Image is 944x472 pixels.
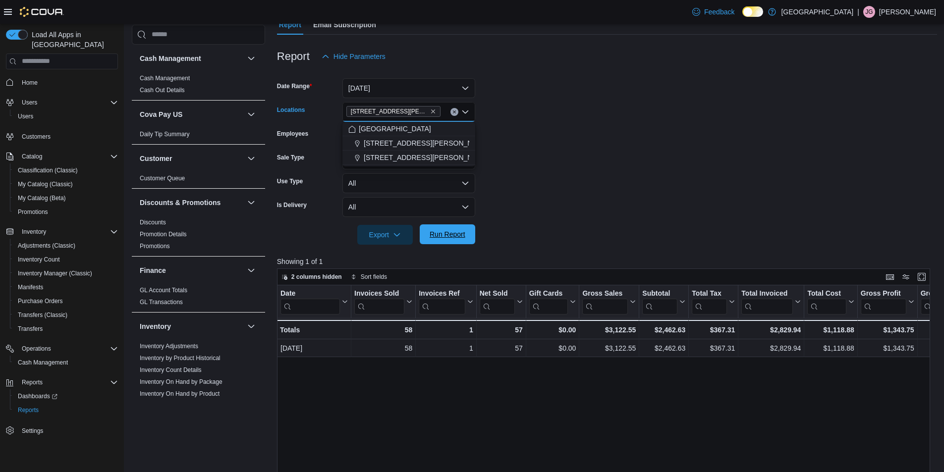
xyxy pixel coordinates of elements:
[642,324,685,336] div: $2,462.63
[420,224,475,244] button: Run Report
[14,206,52,218] a: Promotions
[140,154,172,163] h3: Customer
[14,110,118,122] span: Users
[18,226,50,238] button: Inventory
[18,226,118,238] span: Inventory
[140,298,183,306] span: GL Transactions
[900,271,912,283] button: Display options
[861,289,906,298] div: Gross Profit
[342,173,475,193] button: All
[692,289,727,314] div: Total Tax
[140,355,221,362] a: Inventory by Product Historical
[14,390,61,402] a: Dashboards
[863,6,875,18] div: Jesus Gonzalez
[480,342,523,354] div: 57
[132,284,265,312] div: Finance
[132,128,265,144] div: Cova Pay US
[245,108,257,120] button: Cova Pay US
[140,299,183,306] a: GL Transactions
[642,289,677,298] div: Subtotal
[22,378,43,386] span: Reports
[342,78,475,98] button: [DATE]
[14,192,118,204] span: My Catalog (Beta)
[22,153,42,160] span: Catalog
[10,356,122,369] button: Cash Management
[14,404,118,416] span: Reports
[529,342,576,354] div: $0.00
[430,229,465,239] span: Run Report
[333,52,386,61] span: Hide Parameters
[140,74,190,82] span: Cash Management
[140,390,220,398] span: Inventory On Hand by Product
[354,342,412,354] div: 58
[245,197,257,209] button: Discounts & Promotions
[342,197,475,217] button: All
[2,342,122,356] button: Operations
[364,153,490,162] span: [STREET_ADDRESS][PERSON_NAME]
[18,131,55,143] a: Customers
[132,216,265,256] div: Discounts & Promotions
[18,208,48,216] span: Promotions
[140,265,166,275] h3: Finance
[692,289,727,298] div: Total Tax
[140,109,243,119] button: Cova Pay US
[277,106,305,114] label: Locations
[277,154,304,161] label: Sale Type
[140,342,198,350] span: Inventory Adjustments
[14,357,118,368] span: Cash Management
[419,289,465,298] div: Invoices Ref
[245,264,257,276] button: Finance
[582,324,636,336] div: $3,122.55
[140,131,190,138] a: Daily Tip Summary
[18,325,43,333] span: Transfers
[245,320,257,332] button: Inventory
[18,242,75,250] span: Adjustments (Classic)
[18,77,42,89] a: Home
[22,228,46,236] span: Inventory
[277,51,310,62] h3: Report
[419,342,473,354] div: 1
[140,367,202,373] a: Inventory Count Details
[884,271,896,283] button: Keyboard shortcuts
[140,265,243,275] button: Finance
[18,425,47,437] a: Settings
[357,225,413,245] button: Export
[351,106,428,116] span: [STREET_ADDRESS][PERSON_NAME]
[807,289,846,314] div: Total Cost
[18,256,60,263] span: Inventory Count
[18,392,57,400] span: Dashboards
[140,321,171,331] h3: Inventory
[354,289,404,314] div: Invoices Sold
[419,289,465,314] div: Invoices Ref
[354,289,412,314] button: Invoices Sold
[10,294,122,308] button: Purchase Orders
[741,342,801,354] div: $2,829.94
[692,324,735,336] div: $367.31
[807,342,854,354] div: $1,118.88
[140,343,198,350] a: Inventory Adjustments
[14,206,118,218] span: Promotions
[430,108,436,114] button: Remove 200 South Solano Drive from selection in this group
[18,343,55,355] button: Operations
[18,424,118,436] span: Settings
[245,52,257,64] button: Cash Management
[741,289,793,314] div: Total Invoiced
[342,136,475,151] button: [STREET_ADDRESS][PERSON_NAME]
[807,289,854,314] button: Total Cost
[140,230,187,238] span: Promotion Details
[419,289,473,314] button: Invoices Ref
[2,375,122,389] button: Reports
[18,343,118,355] span: Operations
[14,178,118,190] span: My Catalog (Classic)
[18,180,73,188] span: My Catalog (Classic)
[861,289,914,314] button: Gross Profit
[342,122,475,136] button: [GEOGRAPHIC_DATA]
[18,283,43,291] span: Manifests
[342,151,475,165] button: [STREET_ADDRESS][PERSON_NAME]
[140,109,182,119] h3: Cova Pay US
[14,240,79,252] a: Adjustments (Classic)
[140,286,187,294] span: GL Account Totals
[14,404,43,416] a: Reports
[14,110,37,122] a: Users
[2,150,122,163] button: Catalog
